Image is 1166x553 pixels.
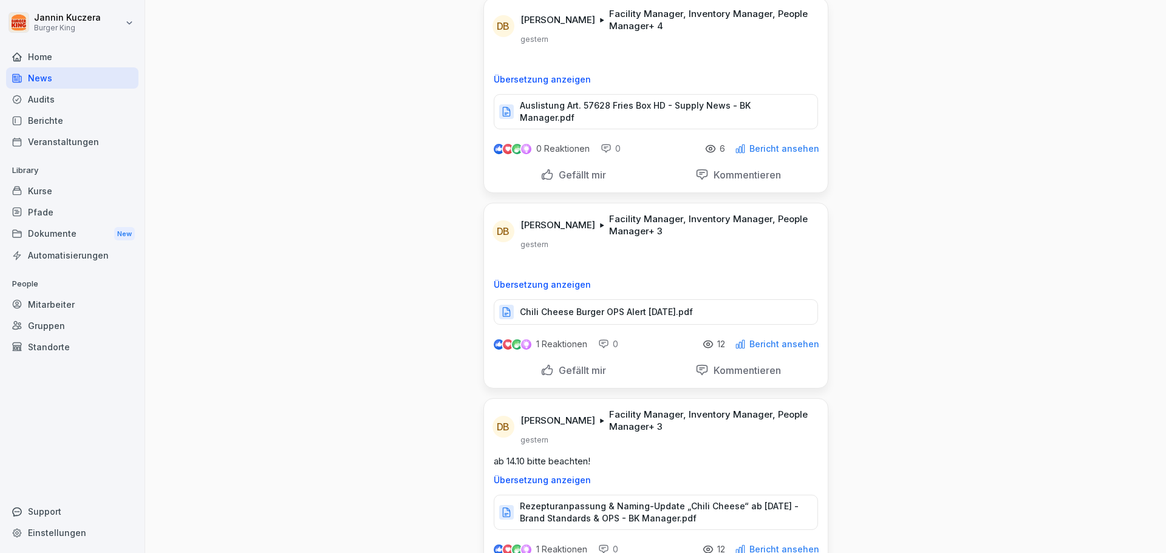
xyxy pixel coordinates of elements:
a: Mitarbeiter [6,294,138,315]
a: Berichte [6,110,138,131]
p: People [6,274,138,294]
p: Rezepturanpassung & Naming-Update „Chili Cheese“ ab [DATE] - Brand Standards & OPS - BK Manager.pdf [520,500,805,524]
div: DB [493,416,514,438]
div: Dokumente [6,223,138,245]
p: Kommentieren [709,364,781,376]
p: Auslistung Art. 57628 Fries Box HD - Supply News - BK Manager.pdf [520,100,805,124]
a: Rezepturanpassung & Naming-Update „Chili Cheese“ ab [DATE] - Brand Standards & OPS - BK Manager.pdf [494,510,818,522]
div: Support [6,501,138,522]
img: like [494,144,503,154]
p: 12 [717,339,725,349]
p: Jannin Kuczera [34,13,101,23]
a: Veranstaltungen [6,131,138,152]
p: gestern [520,435,548,445]
p: [PERSON_NAME] [520,415,595,427]
p: Facility Manager, Inventory Manager, People Manager + 3 [609,409,813,433]
p: Chili Cheese Burger OPS Alert [DATE].pdf [520,306,693,318]
p: [PERSON_NAME] [520,14,595,26]
img: inspiring [521,339,531,350]
p: Gefällt mir [554,364,606,376]
div: 0 [601,143,621,155]
img: love [503,340,513,349]
p: Übersetzung anzeigen [494,75,818,84]
div: DB [493,220,514,242]
img: inspiring [521,143,531,154]
p: Facility Manager, Inventory Manager, People Manager + 3 [609,213,813,237]
a: Audits [6,89,138,110]
a: Chili Cheese Burger OPS Alert [DATE].pdf [494,310,818,322]
p: Kommentieren [709,169,781,181]
p: Burger King [34,24,101,32]
p: Bericht ansehen [749,144,819,154]
p: 0 Reaktionen [536,144,590,154]
a: News [6,67,138,89]
div: 0 [598,338,618,350]
div: DB [493,15,514,37]
p: gestern [520,35,548,44]
a: Kurse [6,180,138,202]
p: Übersetzung anzeigen [494,280,818,290]
a: Einstellungen [6,522,138,543]
p: gestern [520,240,548,249]
p: Bericht ansehen [749,339,819,349]
p: 6 [720,144,725,154]
p: 1 Reaktionen [536,339,587,349]
p: [PERSON_NAME] [520,219,595,231]
a: Pfade [6,202,138,223]
a: Automatisierungen [6,245,138,266]
a: DokumenteNew [6,223,138,245]
p: Gefällt mir [554,169,606,181]
a: Standorte [6,336,138,358]
img: love [503,144,513,154]
a: Auslistung Art. 57628 Fries Box HD - Supply News - BK Manager.pdf [494,109,818,121]
a: Home [6,46,138,67]
p: Facility Manager, Inventory Manager, People Manager + 4 [609,8,813,32]
img: celebrate [512,144,522,154]
img: like [494,339,503,349]
div: New [114,227,135,241]
p: ab 14.10 bitte beachten! [494,455,818,468]
p: Übersetzung anzeigen [494,475,818,485]
img: celebrate [512,339,522,350]
a: Gruppen [6,315,138,336]
p: Library [6,161,138,180]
